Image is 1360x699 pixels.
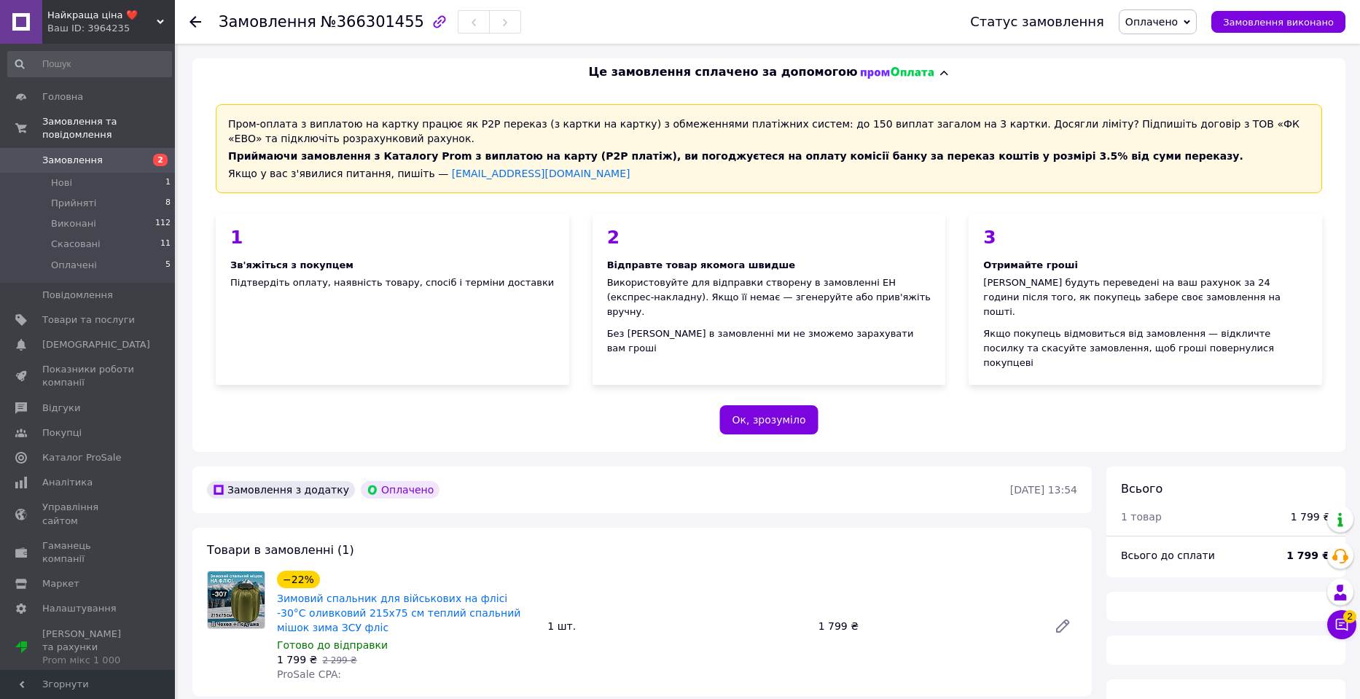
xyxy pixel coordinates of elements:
[1291,509,1331,524] div: 1 799 ₴
[42,90,83,104] span: Головна
[228,166,1310,181] div: Якщо у вас з'явилися питання, пишіть —
[208,571,265,628] img: Зимовий спальник для військових на флісі -30°C оливковий 215х75 см теплий спальний мішок зима ЗСУ...
[720,405,818,434] button: Ок, зрозуміло
[207,543,354,557] span: Товари в замовленні (1)
[42,115,175,141] span: Замовлення та повідомлення
[51,238,101,251] span: Скасовані
[607,276,931,319] div: Використовуйте для відправки створену в замовленні ЕН (експрес-накладну). Якщо її немає — згенеру...
[42,402,80,415] span: Відгуки
[1121,550,1215,561] span: Всього до сплати
[1121,482,1162,496] span: Всього
[189,15,201,29] div: Повернутися назад
[321,13,424,31] span: №366301455
[983,276,1308,319] div: [PERSON_NAME] будуть переведені на ваш рахунок за 24 години після того, як покупець забере своє з...
[970,15,1104,29] div: Статус замовлення
[51,176,72,190] span: Нові
[7,51,172,77] input: Пошук
[42,628,135,668] span: [PERSON_NAME] та рахунки
[42,313,135,327] span: Товари та послуги
[361,481,439,499] div: Оплачено
[216,104,1322,193] div: Пром-оплата з виплатою на картку працює як P2P переказ (з картки на картку) з обмеженнями платіжн...
[51,259,97,272] span: Оплачені
[228,150,1243,162] span: Приймаючи замовлення з Каталогу Prom з виплатою на карту (Р2Р платіж), ви погоджуєтеся на оплату ...
[42,577,79,590] span: Маркет
[1286,550,1331,561] b: 1 799 ₴
[1327,610,1356,639] button: Чат з покупцем2
[51,197,96,210] span: Прийняті
[42,476,93,489] span: Аналітика
[165,197,171,210] span: 8
[542,616,812,636] div: 1 шт.
[277,593,520,633] a: Зимовий спальник для військових на флісі -30°C оливковий 215х75 см теплий спальний мішок зима ЗСУ...
[51,217,96,230] span: Виконані
[216,214,569,385] div: Підтвердіть оплату, наявність товару, спосіб і терміни доставки
[983,259,1078,270] span: Отримайте гроші
[607,228,931,246] div: 2
[607,259,795,270] span: Відправте товар якомога швидше
[42,539,135,566] span: Гаманець компанії
[607,327,931,356] div: Без [PERSON_NAME] в замовленні ми не зможемо зарахувати вам гроші
[165,176,171,190] span: 1
[42,451,121,464] span: Каталог ProSale
[42,154,103,167] span: Замовлення
[230,259,353,270] span: Зв'яжіться з покупцем
[160,238,171,251] span: 11
[219,13,316,31] span: Замовлення
[983,327,1308,370] div: Якщо покупець відмовиться від замовлення — відкличте посилку та скасуйте замовлення, щоб гроші по...
[277,668,341,680] span: ProSale CPA:
[322,655,356,665] span: 2 299 ₴
[42,654,135,667] div: Prom мікс 1 000
[165,259,171,272] span: 5
[153,154,168,166] span: 2
[1121,511,1162,523] span: 1 товар
[1010,484,1077,496] time: [DATE] 13:54
[47,22,175,35] div: Ваш ID: 3964235
[277,639,388,651] span: Готово до відправки
[42,602,117,615] span: Налаштування
[42,501,135,527] span: Управління сайтом
[1223,17,1334,28] span: Замовлення виконано
[1343,606,1356,619] span: 2
[42,363,135,389] span: Показники роботи компанії
[42,338,150,351] span: [DEMOGRAPHIC_DATA]
[42,426,82,440] span: Покупці
[155,217,171,230] span: 112
[1125,16,1178,28] span: Оплачено
[588,64,857,81] span: Це замовлення сплачено за допомогою
[42,289,113,302] span: Повідомлення
[813,616,1042,636] div: 1 799 ₴
[452,168,630,179] a: [EMAIL_ADDRESS][DOMAIN_NAME]
[277,654,317,665] span: 1 799 ₴
[230,228,555,246] div: 1
[277,571,320,588] div: −22%
[1048,612,1077,641] a: Редагувати
[207,481,355,499] div: Замовлення з додатку
[47,9,157,22] span: Найкраща ціна ❤️
[1211,11,1345,33] button: Замовлення виконано
[983,228,1308,246] div: 3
